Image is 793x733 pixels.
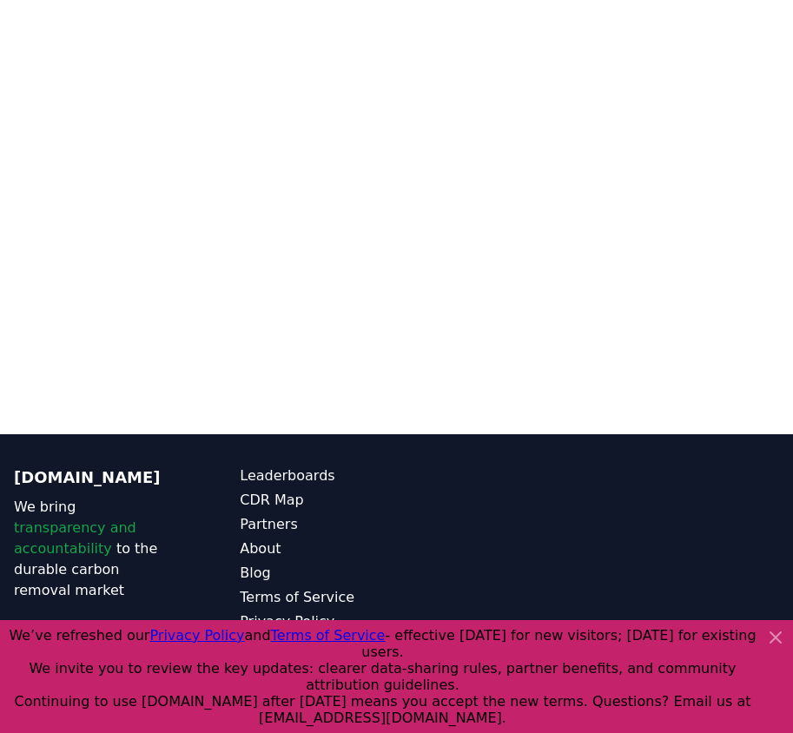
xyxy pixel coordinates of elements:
[240,611,396,632] a: Privacy Policy
[240,563,396,584] a: Blog
[14,497,170,601] p: We bring to the durable carbon removal market
[14,519,136,557] span: transparency and accountability
[240,538,396,559] a: About
[240,587,396,608] a: Terms of Service
[240,514,396,535] a: Partners
[14,466,170,490] p: [DOMAIN_NAME]
[240,466,396,486] a: Leaderboards
[240,490,396,511] a: CDR Map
